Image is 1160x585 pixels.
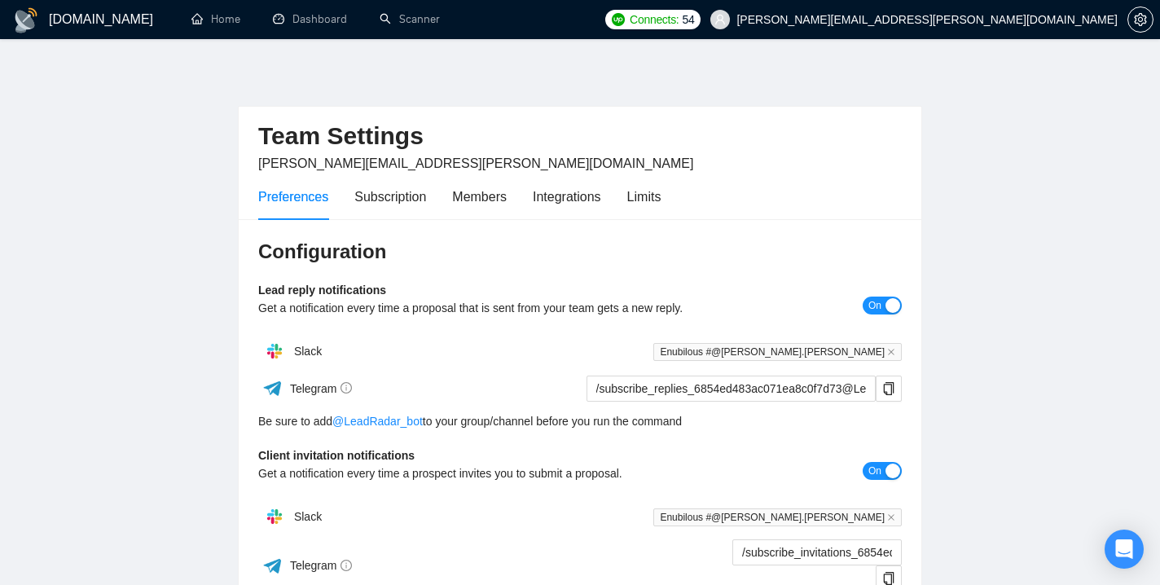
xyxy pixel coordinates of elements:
[294,510,322,523] span: Slack
[262,378,283,398] img: ww3wtPAAAAAElFTkSuQmCC
[877,572,901,585] span: copy
[630,11,679,29] span: Connects:
[354,187,426,207] div: Subscription
[262,556,283,576] img: ww3wtPAAAAAElFTkSuQmCC
[258,335,291,367] img: hpQkSZIkSZIkSZIkSZIkSZIkSZIkSZIkSZIkSZIkSZIkSZIkSZIkSZIkSZIkSZIkSZIkSZIkSZIkSZIkSZIkSZIkSZIkSZIkS...
[1105,530,1144,569] div: Open Intercom Messenger
[876,376,902,402] button: copy
[294,345,322,358] span: Slack
[627,187,661,207] div: Limits
[258,156,693,170] span: [PERSON_NAME][EMAIL_ADDRESS][PERSON_NAME][DOMAIN_NAME]
[258,239,902,265] h3: Configuration
[332,412,423,430] a: @LeadRadar_bot
[653,508,902,526] span: Enubilous #@[PERSON_NAME].[PERSON_NAME]
[273,12,347,26] a: dashboardDashboard
[258,500,291,533] img: hpQkSZIkSZIkSZIkSZIkSZIkSZIkSZIkSZIkSZIkSZIkSZIkSZIkSZIkSZIkSZIkSZIkSZIkSZIkSZIkSZIkSZIkSZIkSZIkS...
[868,297,881,314] span: On
[191,12,240,26] a: homeHome
[341,382,352,394] span: info-circle
[653,343,902,361] span: Enubilous #@[PERSON_NAME].[PERSON_NAME]
[258,187,328,207] div: Preferences
[1127,13,1153,26] a: setting
[452,187,507,207] div: Members
[868,462,881,480] span: On
[887,348,895,356] span: close
[13,7,39,33] img: logo
[258,284,386,297] b: Lead reply notifications
[877,382,901,395] span: copy
[1128,13,1153,26] span: setting
[1127,7,1153,33] button: setting
[682,11,694,29] span: 54
[258,464,741,482] div: Get a notification every time a prospect invites you to submit a proposal.
[612,13,625,26] img: upwork-logo.png
[290,382,353,395] span: Telegram
[887,513,895,521] span: close
[258,299,741,317] div: Get a notification every time a proposal that is sent from your team gets a new reply.
[290,559,353,572] span: Telegram
[533,187,601,207] div: Integrations
[341,560,352,571] span: info-circle
[258,449,415,462] b: Client invitation notifications
[258,120,902,153] h2: Team Settings
[258,412,902,430] div: Be sure to add to your group/channel before you run the command
[380,12,440,26] a: searchScanner
[714,14,726,25] span: user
